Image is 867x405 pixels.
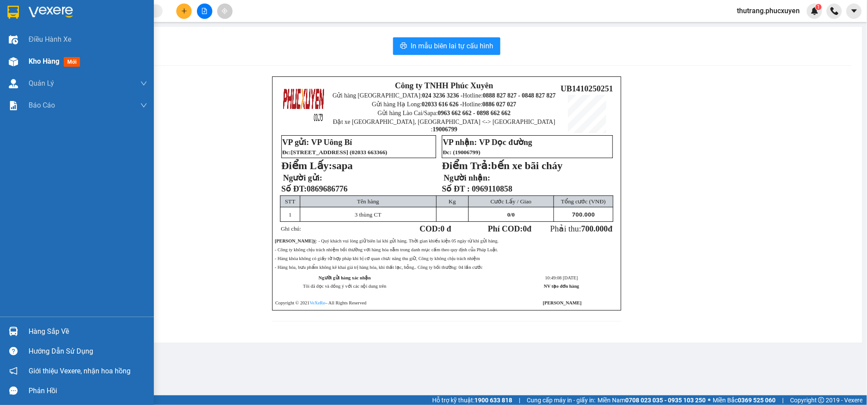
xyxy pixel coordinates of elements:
[332,160,353,171] span: sapa
[181,8,187,14] span: plus
[479,137,532,147] span: VP Dọc đường
[29,384,147,398] div: Phản hồi
[275,300,366,305] span: Copyright © 2021 – All Rights Reserved
[818,397,824,403] span: copyright
[713,395,776,405] span: Miền Bắc
[442,160,491,171] strong: Điểm Trả:
[281,160,332,171] strong: Điểm Lấy:
[491,198,532,205] span: Cước Lấy / Giao
[29,345,147,358] div: Hướng dẫn sử dụng
[438,110,511,116] strong: 0963 662 662 - 0898 662 662
[372,101,516,108] span: Gửi hàng Hạ Long: Hotline:
[9,387,18,395] span: message
[217,4,233,19] button: aim
[561,198,606,205] span: Tổng cước (VNĐ)
[846,4,862,19] button: caret-down
[283,173,322,182] span: Người gửi:
[738,397,776,404] strong: 0369 525 060
[507,211,510,218] span: 0
[708,398,710,402] span: ⚪️
[29,365,131,376] span: Giới thiệu Vexere, nhận hoa hồng
[307,184,348,193] span: 0869686776
[9,79,18,88] img: warehouse-icon
[9,347,18,355] span: question-circle
[311,137,352,147] span: VP Uông Bí
[441,224,451,233] span: 0 đ
[419,224,451,233] strong: COD:
[581,224,608,233] span: 700.000
[449,198,456,205] span: Kg
[29,78,54,89] span: Quản Lý
[303,284,386,289] span: Tôi đã đọc và đồng ý với các nội dung trên
[9,57,18,66] img: warehouse-icon
[282,149,387,155] span: Đc [STREET_ADDRESS] (
[355,211,382,218] span: 3 thùng CT
[597,395,706,405] span: Miền Nam
[523,224,527,233] span: 0
[9,327,18,336] img: warehouse-icon
[545,275,578,280] span: 10:49:08 [DATE]
[319,275,371,280] strong: Người gửi hàng xác nhận
[9,35,18,44] img: warehouse-icon
[561,84,613,93] span: UB1410250251
[140,80,147,87] span: down
[444,173,490,182] strong: Người nhận:
[29,57,59,65] span: Kho hàng
[492,160,563,171] span: bến xe bãi cháy
[572,211,595,218] span: 700.000
[222,8,228,14] span: aim
[289,211,292,218] span: 1
[395,81,493,90] strong: Công ty TNHH Phúc Xuyên
[285,198,295,205] span: STT
[433,126,457,133] strong: 19006799
[455,149,481,155] span: 19006799)
[817,4,820,10] span: 1
[275,256,480,261] span: - Hàng khóa không có giấy tờ hợp pháp khi bị cơ quan chưc năng thu giữ, Công ty không chịu trách ...
[333,119,555,133] span: Đặt xe [GEOGRAPHIC_DATA], [GEOGRAPHIC_DATA] <-> [GEOGRAPHIC_DATA] :
[275,239,313,243] strong: [PERSON_NAME]
[483,92,556,99] strong: 0888 827 827 - 0848 827 827
[282,83,325,126] img: logo
[411,40,493,51] span: In mẫu biên lai tự cấu hình
[29,100,55,111] span: Báo cáo
[472,184,512,193] span: 0969110858
[29,325,147,338] div: Hàng sắp về
[474,397,512,404] strong: 1900 633 818
[850,7,858,15] span: caret-down
[507,211,515,218] span: /0
[289,149,291,155] span: :
[608,224,612,233] span: đ
[550,224,613,233] span: Phải thu:
[29,34,71,45] span: Điều hành xe
[831,7,838,15] img: phone-icon
[275,239,499,243] span: : - Quý khách vui lòng giữ biên lai khi gửi hàng. Thời gian khiếu kiện 05 ngày từ khi gửi hàng.
[811,7,819,15] img: icon-new-feature
[310,300,325,305] a: VeXeRe
[730,5,807,16] span: thutrang.phucxuyen
[543,300,582,305] strong: [PERSON_NAME]
[282,137,309,147] strong: VP gửi:
[176,4,192,19] button: plus
[281,184,348,193] strong: Số ĐT:
[357,198,379,205] span: Tên hàng
[527,395,595,405] span: Cung cấp máy in - giấy in:
[443,149,481,155] span: Đc: (
[7,6,19,19] img: logo-vxr
[488,224,532,233] strong: Phí COD: đ
[140,102,147,109] span: down
[482,101,516,108] strong: 0886 027 027
[313,239,316,243] strong: ý
[378,110,511,116] span: Gửi hàng Lào Cai/Sapa:
[9,101,18,110] img: solution-icon
[281,225,301,232] span: Ghi chú:
[816,4,822,10] sup: 1
[197,4,212,19] button: file-add
[64,57,80,67] span: mới
[393,37,500,55] button: printerIn mẫu biên lai tự cấu hình
[352,149,387,155] span: 02033 663366)
[275,247,498,252] span: - Công ty không chịu trách nhiệm bồi thường vơi hàng hóa nằm trong danh mục cấm theo quy định của...
[9,367,18,375] span: notification
[422,101,462,108] strong: 02033 616 626 -
[422,92,463,99] strong: 024 3236 3236 -
[275,265,483,270] span: - Hàng hóa, bưu phẩm không kê khai giá trị hàng hóa, khi thất lạc, hỏng.. Công ty bồi thường: 04 ...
